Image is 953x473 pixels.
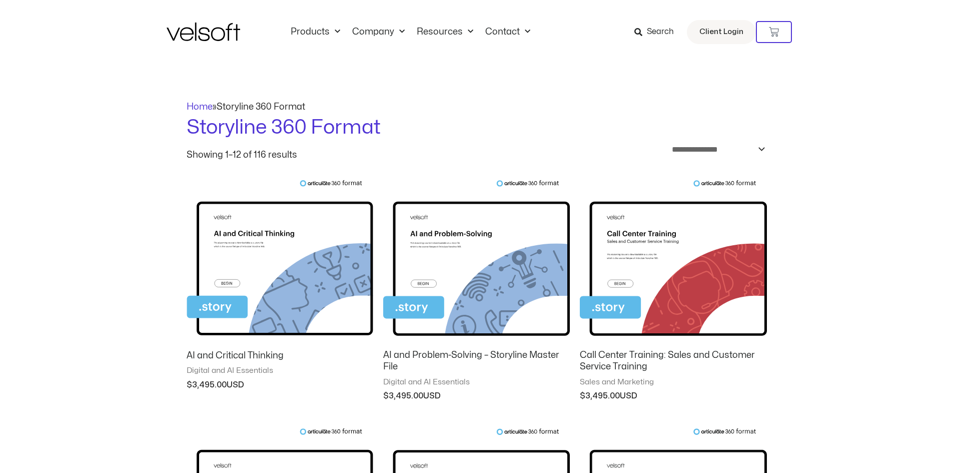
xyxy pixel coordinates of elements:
a: AI and Problem-Solving – Storyline Master File [383,349,570,377]
bdi: 3,495.00 [383,392,423,400]
span: Client Login [699,26,743,39]
img: Call Center Training: Sales and Customer Service Training [580,180,766,342]
select: Shop order [665,142,767,157]
h1: Storyline 360 Format [187,114,767,142]
a: ProductsMenu Toggle [285,27,346,38]
h2: AI and Problem-Solving – Storyline Master File [383,349,570,373]
h2: AI and Critical Thinking [187,350,373,361]
a: Call Center Training: Sales and Customer Service Training [580,349,766,377]
a: Search [634,24,681,41]
a: CompanyMenu Toggle [346,27,411,38]
a: ResourcesMenu Toggle [411,27,479,38]
nav: Menu [285,27,536,38]
span: $ [580,392,585,400]
h2: Call Center Training: Sales and Customer Service Training [580,349,766,373]
a: ContactMenu Toggle [479,27,536,38]
a: Home [187,103,213,111]
span: $ [187,381,192,389]
p: Showing 1–12 of 116 results [187,151,297,160]
span: $ [383,392,389,400]
span: Sales and Marketing [580,377,766,387]
span: Digital and AI Essentials [187,366,373,376]
a: Client Login [687,20,756,44]
span: Digital and AI Essentials [383,377,570,387]
img: Velsoft Training Materials [167,23,240,41]
span: » [187,103,305,111]
img: AI and Critical Thinking [187,180,373,342]
a: AI and Critical Thinking [187,350,373,366]
span: Search [647,26,674,39]
bdi: 3,495.00 [187,381,227,389]
img: AI and Problem-Solving - Storyline Master File [383,180,570,342]
span: Storyline 360 Format [217,103,305,111]
bdi: 3,495.00 [580,392,620,400]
